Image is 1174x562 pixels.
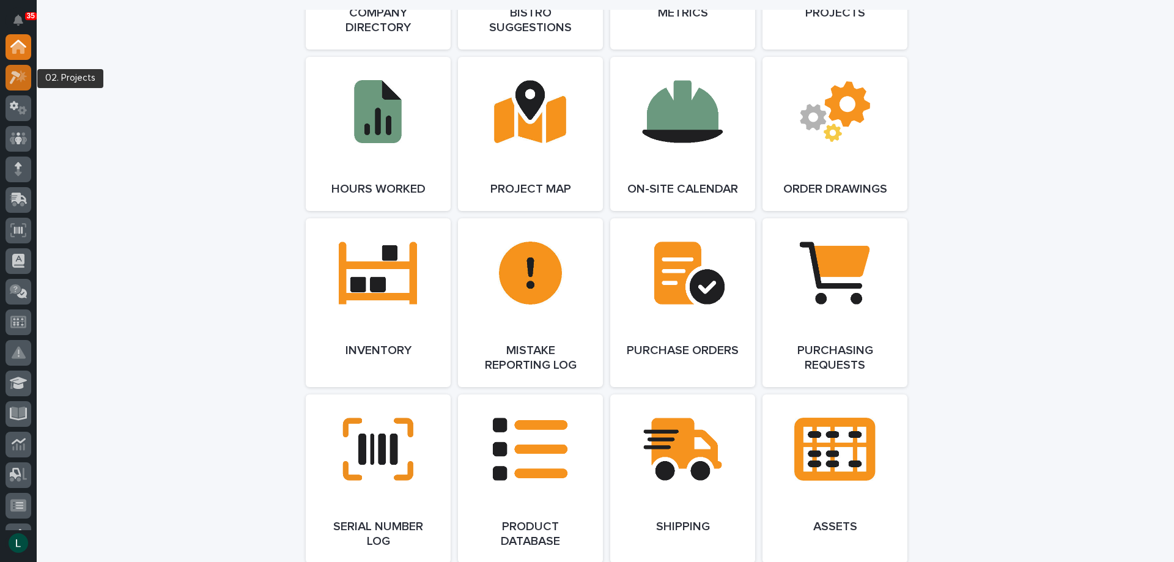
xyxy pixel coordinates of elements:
[458,218,603,387] a: Mistake Reporting Log
[15,15,31,34] div: Notifications35
[458,57,603,211] a: Project Map
[762,57,907,211] a: Order Drawings
[6,7,31,33] button: Notifications
[610,57,755,211] a: On-Site Calendar
[306,218,451,387] a: Inventory
[762,218,907,387] a: Purchasing Requests
[27,12,35,20] p: 35
[306,57,451,211] a: Hours Worked
[610,218,755,387] a: Purchase Orders
[6,530,31,556] button: users-avatar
